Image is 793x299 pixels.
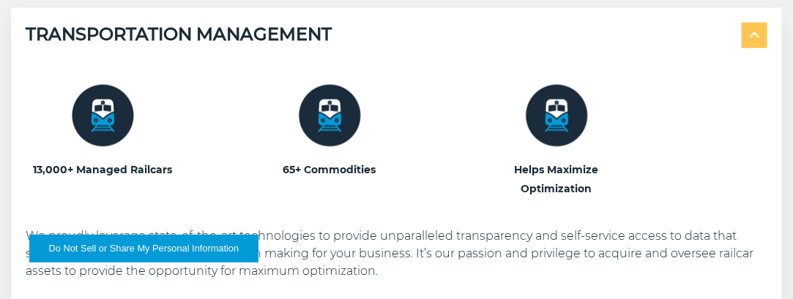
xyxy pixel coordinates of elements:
[26,23,332,48] h5: TRANSPORTATION MANAGEMENT
[253,160,406,179] h3: 65+ Commodities
[26,160,179,179] h3: 13,000+ Managed Railcars
[26,227,767,280] p: We proudly leverage state-of-the-art technologies to provide unparalleled transparency and self-s...
[29,235,258,262] button: Do Not Sell or Share My Personal Information
[480,160,633,198] h3: Helps Maximize Optimization
[750,33,759,39] img: arrow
